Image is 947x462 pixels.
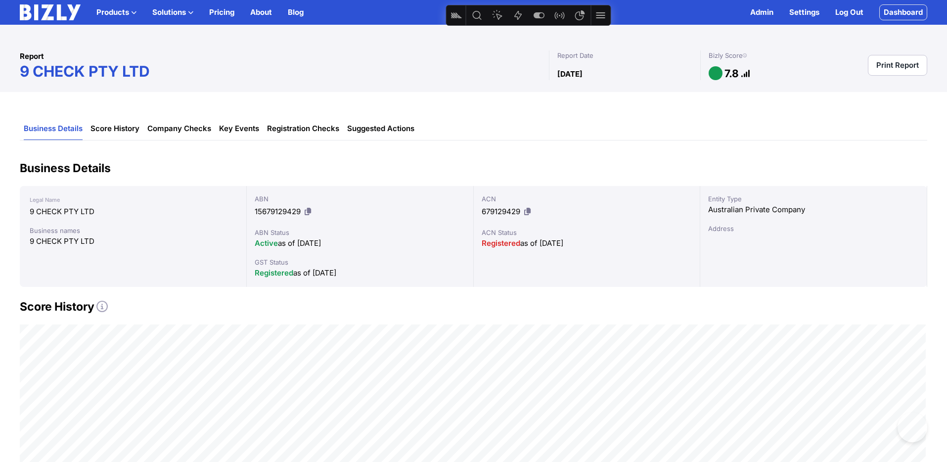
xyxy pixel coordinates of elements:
[789,6,819,18] a: Settings
[557,50,692,60] div: Report Date
[255,228,465,237] div: ABN Status
[879,4,927,20] a: Dashboard
[20,160,927,176] h2: Business Details
[30,226,236,235] div: Business names
[30,206,236,218] div: 9 CHECK PTY LTD
[219,118,259,140] a: Key Events
[209,6,234,18] a: Pricing
[20,299,927,315] h2: Score History
[255,237,465,249] div: as of [DATE]
[96,6,136,18] button: Products
[20,50,549,62] div: Report
[482,237,692,249] div: as of [DATE]
[288,6,304,18] a: Blog
[255,207,301,216] span: 15679129429
[835,6,863,18] a: Log Out
[347,118,414,140] a: Suggested Actions
[30,235,236,247] div: 9 CHECK PTY LTD
[709,50,750,60] div: Bizly Score
[868,55,927,76] a: Print Report
[482,207,520,216] span: 679129429
[24,118,83,140] a: Business Details
[152,6,193,18] button: Solutions
[708,194,919,204] div: Entity Type
[90,118,139,140] a: Score History
[250,6,272,18] a: About
[482,228,692,237] div: ACN Status
[255,267,465,279] div: as of [DATE]
[898,413,927,442] iframe: Toggle Customer Support
[267,118,339,140] a: Registration Checks
[20,62,549,80] h1: 9 CHECK PTY LTD
[255,257,465,267] div: GST Status
[255,268,293,277] span: Registered
[557,68,692,80] div: [DATE]
[482,238,520,248] span: Registered
[255,238,278,248] span: Active
[724,67,739,80] h1: 7.8
[147,118,211,140] a: Company Checks
[708,224,919,233] div: Address
[708,204,919,216] div: Australian Private Company
[750,6,773,18] a: Admin
[30,194,236,206] div: Legal Name
[482,194,692,204] div: ACN
[255,194,465,204] div: ABN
